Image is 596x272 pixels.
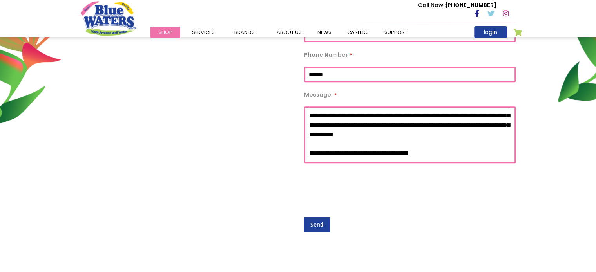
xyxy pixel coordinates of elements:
span: Phone Number [304,51,348,59]
p: [PHONE_NUMBER] [418,1,496,9]
span: Send [310,221,324,228]
span: Call Now : [418,1,446,9]
a: store logo [81,1,136,36]
iframe: reCAPTCHA [304,171,423,202]
span: Services [192,29,215,36]
a: about us [269,27,310,38]
button: Send [304,217,330,232]
a: careers [339,27,377,38]
a: login [474,26,507,38]
a: News [310,27,339,38]
span: Brands [234,29,255,36]
span: Message [304,91,331,99]
span: Shop [158,29,172,36]
a: support [377,27,415,38]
